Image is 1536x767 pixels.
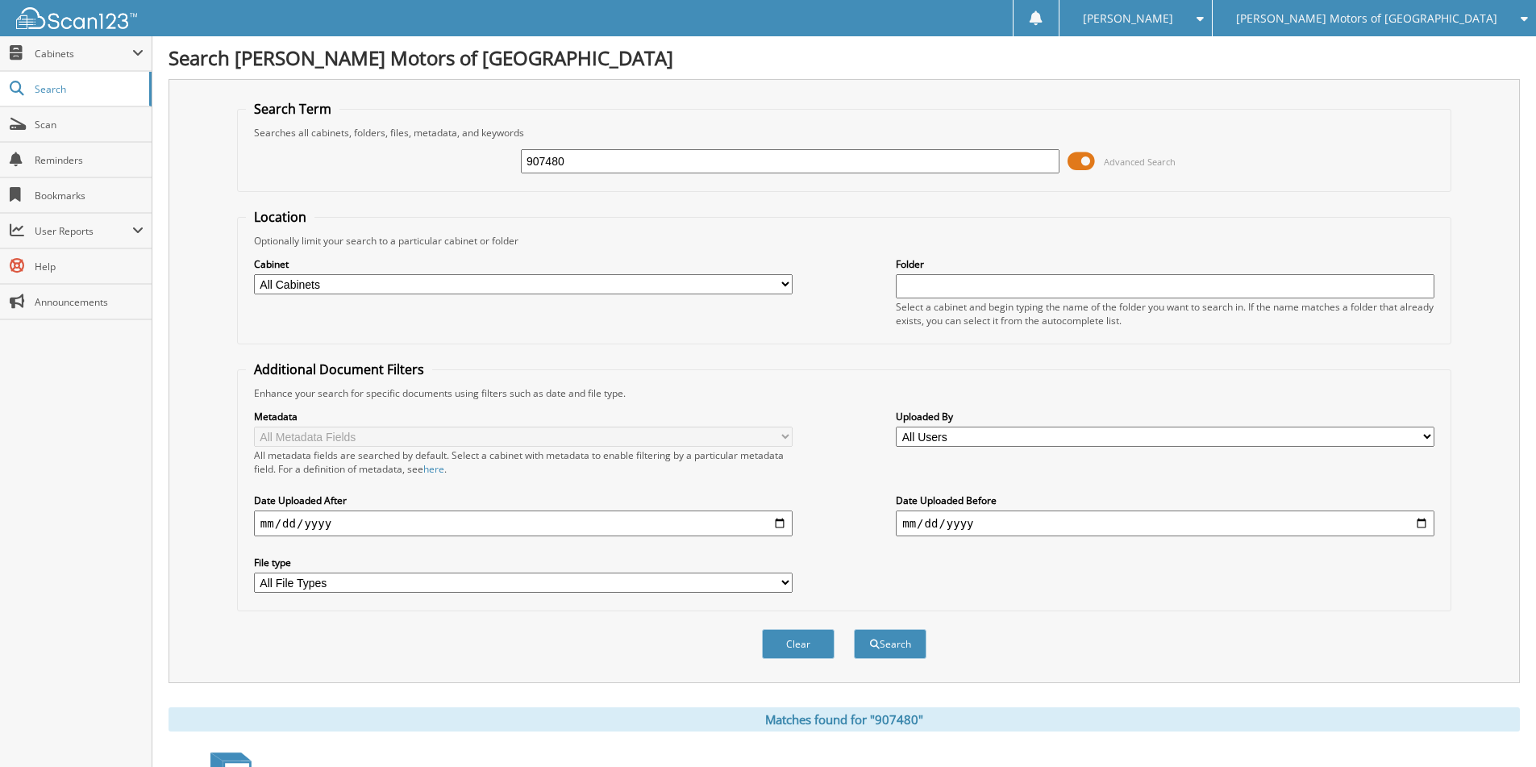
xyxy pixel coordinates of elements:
div: Optionally limit your search to a particular cabinet or folder [246,234,1442,248]
span: [PERSON_NAME] Motors of [GEOGRAPHIC_DATA] [1236,14,1497,23]
legend: Location [246,208,314,226]
span: [PERSON_NAME] [1083,14,1173,23]
label: Folder [896,257,1434,271]
label: File type [254,556,793,569]
span: Reminders [35,153,144,167]
label: Cabinet [254,257,793,271]
span: Advanced Search [1104,156,1176,168]
label: Date Uploaded After [254,494,793,507]
label: Date Uploaded Before [896,494,1434,507]
button: Search [854,629,926,659]
div: All metadata fields are searched by default. Select a cabinet with metadata to enable filtering b... [254,448,793,476]
label: Metadata [254,410,793,423]
input: start [254,511,793,536]
span: Help [35,260,144,273]
button: Clear [762,629,835,659]
div: Searches all cabinets, folders, files, metadata, and keywords [246,126,1442,140]
input: end [896,511,1434,536]
span: Search [35,82,141,96]
img: scan123-logo-white.svg [16,7,137,29]
div: Enhance your search for specific documents using filters such as date and file type. [246,386,1442,400]
legend: Additional Document Filters [246,361,432,378]
label: Uploaded By [896,410,1434,423]
span: Announcements [35,295,144,309]
div: Select a cabinet and begin typing the name of the folder you want to search in. If the name match... [896,300,1434,327]
h1: Search [PERSON_NAME] Motors of [GEOGRAPHIC_DATA] [169,44,1520,71]
span: Bookmarks [35,189,144,202]
div: Matches found for "907480" [169,707,1520,732]
span: User Reports [35,224,132,238]
a: here [423,462,444,476]
span: Scan [35,118,144,131]
span: Cabinets [35,47,132,60]
legend: Search Term [246,100,339,118]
